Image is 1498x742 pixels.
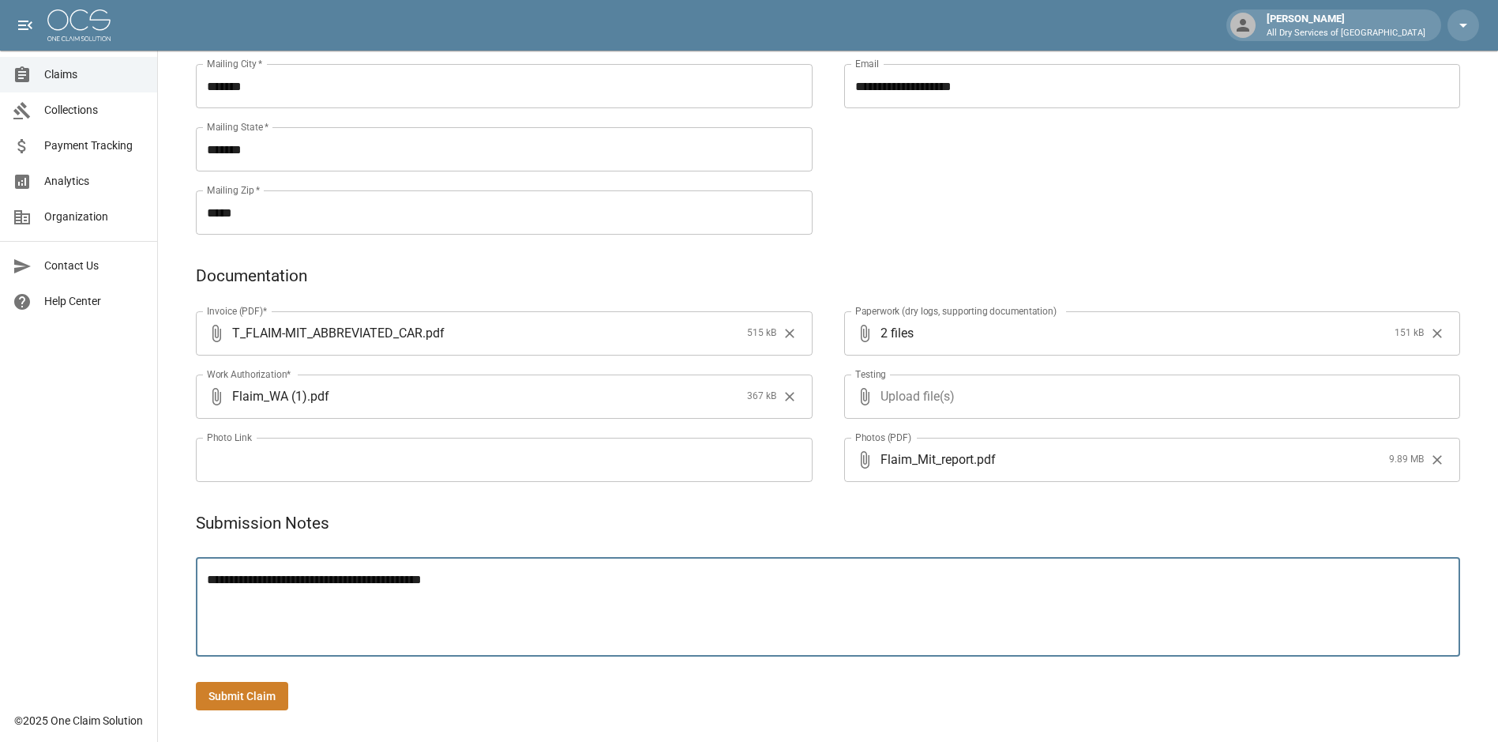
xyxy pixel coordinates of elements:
span: Payment Tracking [44,137,145,154]
span: Claims [44,66,145,83]
span: Organization [44,209,145,225]
button: Clear [778,385,802,409]
span: Upload file(s) [880,375,1418,419]
button: Clear [1425,322,1449,345]
span: . pdf [974,450,996,469]
span: 367 kB [747,389,776,405]
label: Mailing Zip [207,183,261,197]
span: Collections [44,102,145,119]
label: Mailing State [207,120,268,134]
label: Work Authorization* [207,367,291,381]
button: Clear [1425,448,1449,472]
div: © 2025 One Claim Solution [14,713,143,729]
label: Invoice (PDF)* [207,304,268,318]
label: Photo Link [207,431,252,444]
label: Testing [855,367,886,381]
button: open drawer [9,9,41,41]
span: 9.89 MB [1389,452,1424,468]
label: Paperwork (dry logs, supporting documentation) [855,304,1057,318]
span: Flaim_WA (1) [232,387,307,405]
span: Analytics [44,173,145,190]
span: 515 kB [747,326,776,341]
label: Mailing City [207,57,263,70]
span: 2 files [880,311,1389,356]
p: All Dry Services of [GEOGRAPHIC_DATA] [1267,27,1425,40]
label: Email [855,57,879,70]
span: . pdf [307,387,329,405]
span: . pdf [422,324,445,342]
span: T_FLAIM-MIT_ABBREVIATED_CAR [232,324,422,342]
img: ocs-logo-white-transparent.png [47,9,111,41]
span: 151 kB [1395,326,1424,341]
button: Clear [778,322,802,345]
span: Contact Us [44,258,145,274]
button: Submit Claim [196,682,288,711]
span: Flaim_Mit_report [880,450,974,469]
label: Photos (PDF) [855,431,911,444]
span: Help Center [44,293,145,310]
div: [PERSON_NAME] [1260,11,1432,40]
